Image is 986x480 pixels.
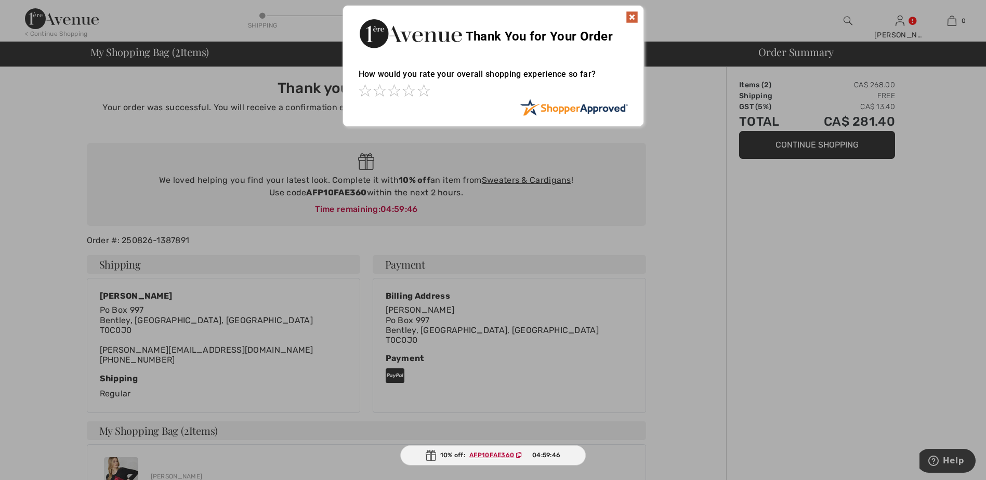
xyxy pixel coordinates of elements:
[626,11,638,23] img: x
[532,450,560,460] span: 04:59:46
[23,7,45,17] span: Help
[426,450,436,461] img: Gift.svg
[466,29,613,44] span: Thank You for Your Order
[469,451,514,459] ins: AFP10FAE360
[400,445,586,465] div: 10% off:
[359,16,463,51] img: Thank You for Your Order
[359,59,628,99] div: How would you rate your overall shopping experience so far?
